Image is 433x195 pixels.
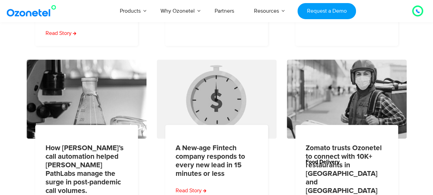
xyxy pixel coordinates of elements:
[46,29,76,37] a: Read more about How the World’s Largest Insurance Scheme’s Helpline transformed Agent Performance...
[297,3,356,19] a: Request a Demo
[176,144,254,178] a: A New-age Fintech company responds to every new lead in 15 minutes or less
[176,186,206,195] a: Read more about A New-age Fintech company responds to every new lead in 15 minutes or less
[295,151,407,165] div: Food Delivery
